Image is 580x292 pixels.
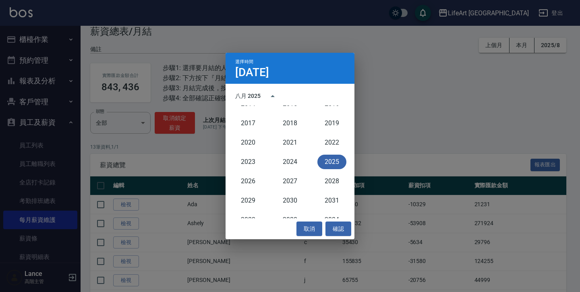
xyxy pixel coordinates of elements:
button: 2025 [317,155,346,169]
button: 2023 [234,155,263,169]
button: 2019 [317,116,346,130]
button: 2027 [275,174,304,188]
button: year view is open, switch to calendar view [263,87,282,106]
button: 2028 [317,174,346,188]
button: 2030 [275,193,304,208]
h4: [DATE] [235,68,269,77]
button: 2017 [234,116,263,130]
button: 2034 [317,213,346,227]
button: 取消 [296,222,322,236]
div: 八月 2025 [235,92,261,100]
button: 2024 [275,155,304,169]
button: 2031 [317,193,346,208]
button: 2021 [275,135,304,150]
span: 選擇時間 [235,59,253,64]
button: 2020 [234,135,263,150]
button: 2022 [317,135,346,150]
button: 確認 [325,222,351,236]
button: 2026 [234,174,263,188]
button: 2029 [234,193,263,208]
button: 2018 [275,116,304,130]
button: 2032 [234,213,263,227]
button: 2033 [275,213,304,227]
